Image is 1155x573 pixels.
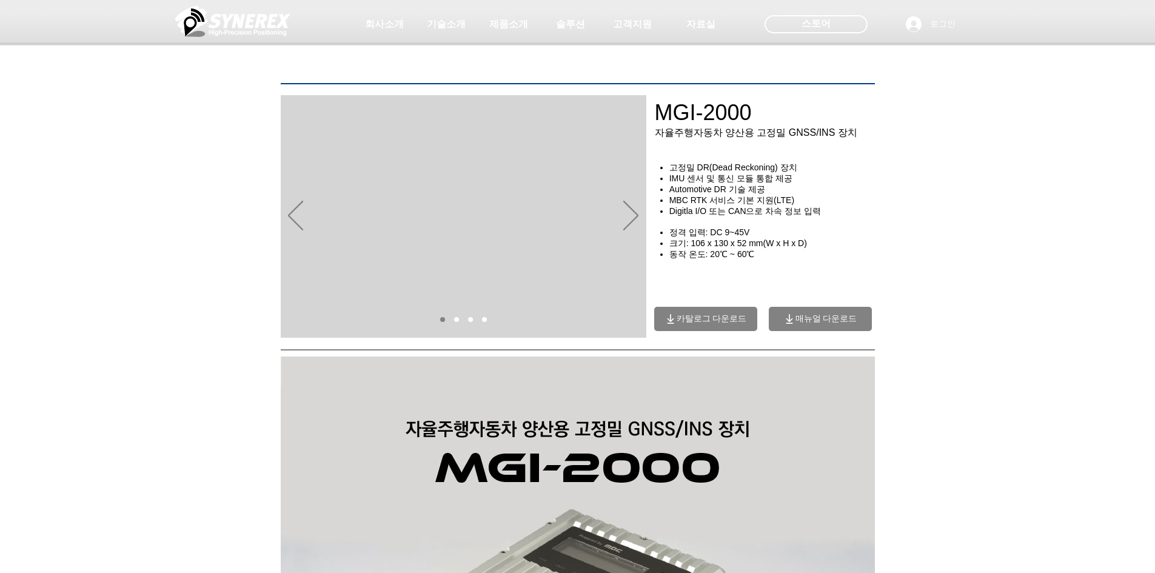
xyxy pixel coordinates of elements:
a: 고객지원 [602,12,663,36]
span: 카탈로그 다운로드 [677,313,747,324]
a: 제품소개 [478,12,539,36]
nav: 슬라이드 [435,317,491,322]
span: 솔루션 [556,18,585,31]
span: 회사소개 [365,18,404,31]
a: 02 [454,317,459,322]
button: 이전 [288,201,303,232]
a: 자료실 [671,12,731,36]
a: 매뉴얼 다운로드 [769,307,872,331]
span: 스토어 [802,17,831,30]
img: 씨너렉스_White_simbol_대지 1.png [175,3,290,39]
button: 다음 [623,201,638,232]
a: 03 [468,317,473,322]
span: Digitla I/O 또는 CAN으로 차속 정보 입력 [669,206,821,216]
span: 자료실 [686,18,715,31]
span: Automotive DR 기술 제공 [669,184,765,194]
a: 04 [482,317,487,322]
a: 01 [440,317,445,322]
div: 슬라이드쇼 [281,95,646,338]
span: 제품소개 [489,18,528,31]
span: 로그인 [926,18,960,30]
span: 매뉴얼 다운로드 [795,313,857,324]
span: ​크기: 106 x 130 x 52 mm(W x H x D) [669,238,807,248]
span: MBC RTK 서비스 기본 지원(LTE) [669,195,794,205]
a: 회사소개 [354,12,415,36]
span: 동작 온도: 20℃ ~ 60℃ [669,249,755,259]
span: 정격 입력: DC 9~45V [669,227,750,237]
a: 카탈로그 다운로드 [654,307,757,331]
a: 기술소개 [416,12,477,36]
div: 스토어 [765,15,868,33]
button: 로그인 [897,13,964,36]
iframe: Wix Chat [931,521,1155,573]
a: 솔루션 [540,12,601,36]
span: 고객지원 [613,18,652,31]
span: 기술소개 [427,18,466,31]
